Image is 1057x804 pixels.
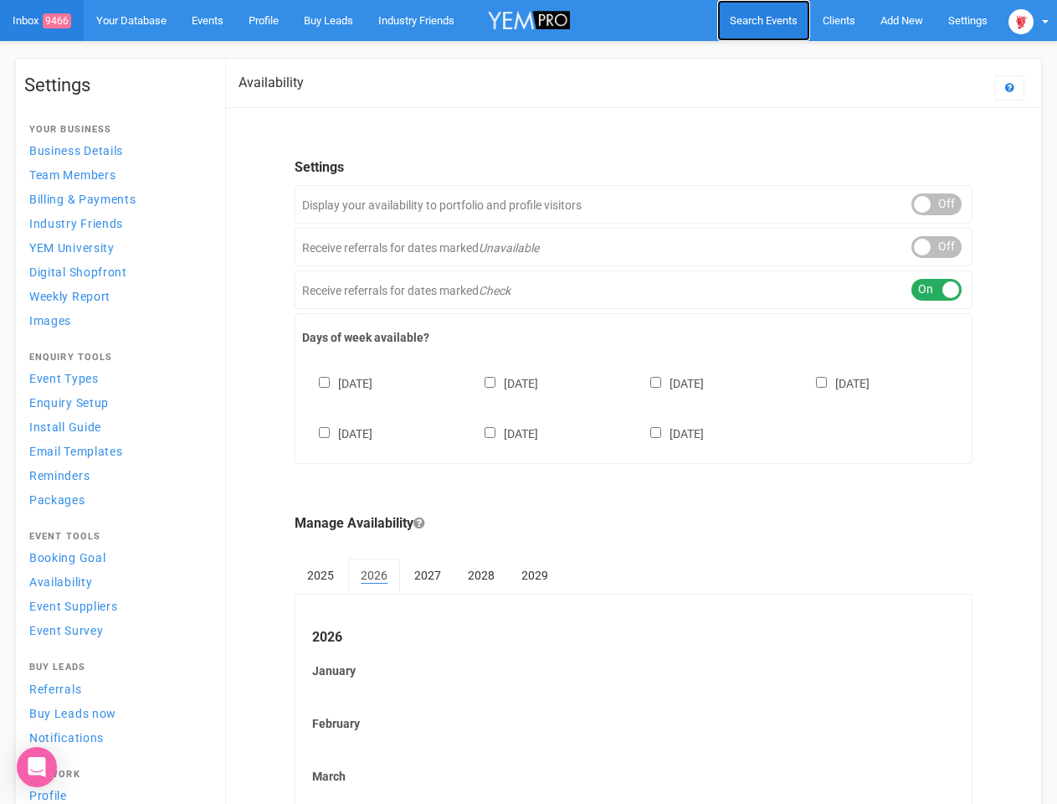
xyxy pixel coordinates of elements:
h4: Enquiry Tools [29,353,203,363]
span: Business Details [29,144,123,157]
h2: Availability [239,75,304,90]
a: Availability [24,570,208,593]
span: Weekly Report [29,290,110,303]
a: 2025 [295,559,346,592]
img: open-uri20250107-2-1pbi2ie [1008,9,1034,34]
label: [DATE] [468,424,538,442]
span: Images [29,314,71,327]
span: Event Survey [29,624,103,637]
a: Digital Shopfront [24,260,208,283]
label: Days of week available? [302,329,965,346]
a: 2028 [455,559,507,592]
div: Receive referrals for dates marked [295,271,972,309]
span: Billing & Payments [29,193,136,206]
a: 2029 [509,559,561,592]
label: [DATE] [634,424,704,442]
h4: Buy Leads [29,662,203,673]
span: Digital Shopfront [29,265,127,279]
span: Event Types [29,372,99,385]
span: Availability [29,575,92,589]
label: March [312,768,955,785]
input: [DATE] [816,377,827,388]
span: YEM University [29,241,115,255]
div: Receive referrals for dates marked [295,228,972,266]
a: Buy Leads now [24,702,208,724]
span: Email Templates [29,445,123,458]
label: [DATE] [634,374,704,392]
a: Event Suppliers [24,595,208,617]
a: Event Types [24,367,208,389]
label: January [312,662,955,679]
a: Email Templates [24,440,208,462]
h4: Event Tools [29,532,203,542]
h1: Settings [24,75,208,95]
h4: Your Business [29,125,203,135]
a: Event Survey [24,619,208,642]
span: Install Guide [29,420,101,434]
span: Reminders [29,469,90,482]
label: February [312,715,955,732]
input: [DATE] [485,377,495,388]
input: [DATE] [319,377,330,388]
a: 2026 [348,559,400,594]
input: [DATE] [485,427,495,438]
a: Reminders [24,464,208,487]
legend: Manage Availability [295,514,972,533]
a: Packages [24,488,208,511]
label: [DATE] [799,374,870,392]
a: Booking Goal [24,546,208,569]
span: Packages [29,493,85,507]
input: [DATE] [319,427,330,438]
legend: 2026 [312,628,955,647]
em: Unavailable [479,241,539,255]
a: Enquiry Setup [24,391,208,414]
a: YEM University [24,236,208,259]
a: Notifications [24,726,208,749]
span: Booking Goal [29,551,105,564]
div: Display your availability to portfolio and profile visitors [295,185,972,224]
a: Images [24,309,208,332]
div: Open Intercom Messenger [17,747,57,787]
a: Billing & Payments [24,188,208,210]
a: Industry Friends [24,212,208,234]
a: Business Details [24,139,208,162]
a: Team Members [24,163,208,186]
span: Search Events [730,14,798,27]
label: [DATE] [302,374,372,392]
label: [DATE] [302,424,372,442]
span: Enquiry Setup [29,396,109,410]
a: Install Guide [24,415,208,438]
span: Event Suppliers [29,600,118,613]
span: Notifications [29,731,104,745]
input: [DATE] [650,427,661,438]
legend: Settings [295,158,972,178]
span: Clients [823,14,855,27]
h4: Network [29,770,203,780]
a: Referrals [24,678,208,700]
a: 2027 [402,559,454,592]
input: [DATE] [650,377,661,388]
label: [DATE] [468,374,538,392]
span: Add New [880,14,923,27]
em: Check [479,284,511,297]
span: 9466 [43,13,71,28]
a: Weekly Report [24,285,208,307]
span: Team Members [29,168,115,182]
